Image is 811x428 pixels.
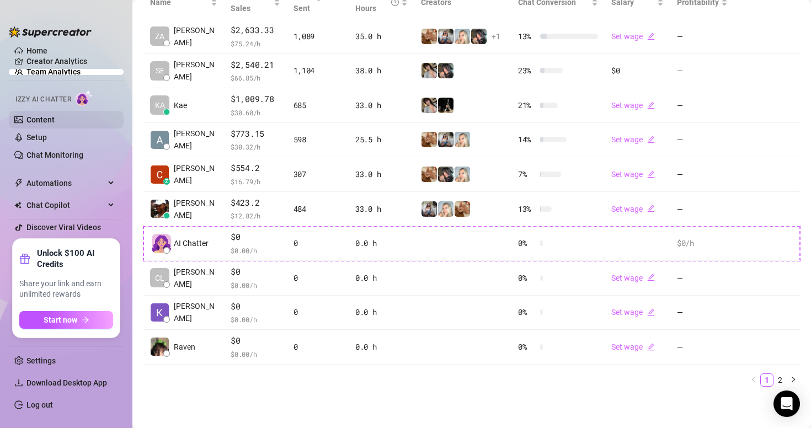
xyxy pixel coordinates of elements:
[14,201,22,209] img: Chat Copilot
[231,162,280,175] span: $554.2
[670,157,734,192] td: —
[231,107,280,118] span: $ 30.60 /h
[174,24,217,49] span: [PERSON_NAME]
[174,99,187,111] span: Kae
[174,197,217,221] span: [PERSON_NAME]
[421,98,437,113] img: Raven
[174,237,209,249] span: AI Chatter
[294,237,342,249] div: 0
[231,38,280,49] span: $ 75.24 /h
[787,373,800,387] button: right
[26,46,47,55] a: Home
[747,373,760,387] button: left
[19,279,113,300] span: Share your link and earn unlimited rewards
[518,133,536,146] span: 14 %
[647,136,655,143] span: edit
[670,88,734,123] td: —
[611,205,655,213] a: Set wageedit
[231,24,280,37] span: $2,633.33
[156,65,164,77] span: SE
[174,58,217,83] span: [PERSON_NAME]
[761,374,773,386] a: 1
[294,272,342,284] div: 0
[773,390,800,417] div: Open Intercom Messenger
[518,203,536,215] span: 13 %
[438,167,453,182] img: Riley
[787,373,800,387] li: Next Page
[355,30,408,42] div: 35.0 h
[152,234,171,253] img: izzy-ai-chatter-avatar-DDCN_rTZ.svg
[231,314,280,325] span: $ 0.00 /h
[151,200,169,218] img: Ari Kirk
[19,311,113,329] button: Start nowarrow-right
[355,65,408,77] div: 38.0 h
[174,162,217,186] span: [PERSON_NAME]
[174,127,217,152] span: [PERSON_NAME]
[773,373,787,387] li: 2
[438,98,453,113] img: RavenGoesWild
[355,237,408,249] div: 0.0 h
[294,65,342,77] div: 1,104
[471,29,487,44] img: Riley
[455,167,470,182] img: Megan
[231,127,280,141] span: $773.15
[438,63,453,78] img: Riley
[421,29,437,44] img: Roux️‍
[518,237,536,249] span: 0 %
[82,316,89,324] span: arrow-right
[647,101,655,109] span: edit
[611,274,655,282] a: Set wageedit
[174,300,217,324] span: [PERSON_NAME]
[747,373,760,387] li: Previous Page
[26,196,105,214] span: Chat Copilot
[155,272,164,284] span: CL
[231,58,280,72] span: $2,540.21
[231,93,280,106] span: $1,009.78
[670,54,734,89] td: —
[151,165,169,184] img: Ciara Birley
[611,343,655,351] a: Set wageedit
[611,135,655,144] a: Set wageedit
[647,274,655,281] span: edit
[455,29,470,44] img: Megan
[231,231,280,244] span: $0
[670,192,734,227] td: —
[231,334,280,347] span: $0
[438,29,453,44] img: ANDREA
[231,141,280,152] span: $ 30.32 /h
[294,133,342,146] div: 598
[26,400,53,409] a: Log out
[294,168,342,180] div: 307
[151,303,169,322] img: Kara Krueger
[14,179,23,188] span: thunderbolt
[647,33,655,40] span: edit
[355,306,408,318] div: 0.0 h
[76,90,93,106] img: AI Chatter
[518,168,536,180] span: 7 %
[26,174,105,192] span: Automations
[611,308,655,317] a: Set wageedit
[518,272,536,284] span: 0 %
[670,123,734,158] td: —
[647,170,655,178] span: edit
[174,341,195,353] span: Raven
[174,266,217,290] span: [PERSON_NAME]
[611,101,655,110] a: Set wageedit
[26,151,83,159] a: Chat Monitoring
[492,30,500,42] span: + 1
[355,203,408,215] div: 33.0 h
[26,52,115,70] a: Creator Analytics
[355,133,408,146] div: 25.5 h
[611,32,655,41] a: Set wageedit
[750,376,757,383] span: left
[231,349,280,360] span: $ 0.00 /h
[518,341,536,353] span: 0 %
[355,99,408,111] div: 33.0 h
[9,26,92,38] img: logo-BBDzfeDw.svg
[231,210,280,221] span: $ 12.82 /h
[421,132,437,147] img: Roux️‍
[231,280,280,291] span: $ 0.00 /h
[518,99,536,111] span: 21 %
[294,30,342,42] div: 1,089
[44,315,77,324] span: Start now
